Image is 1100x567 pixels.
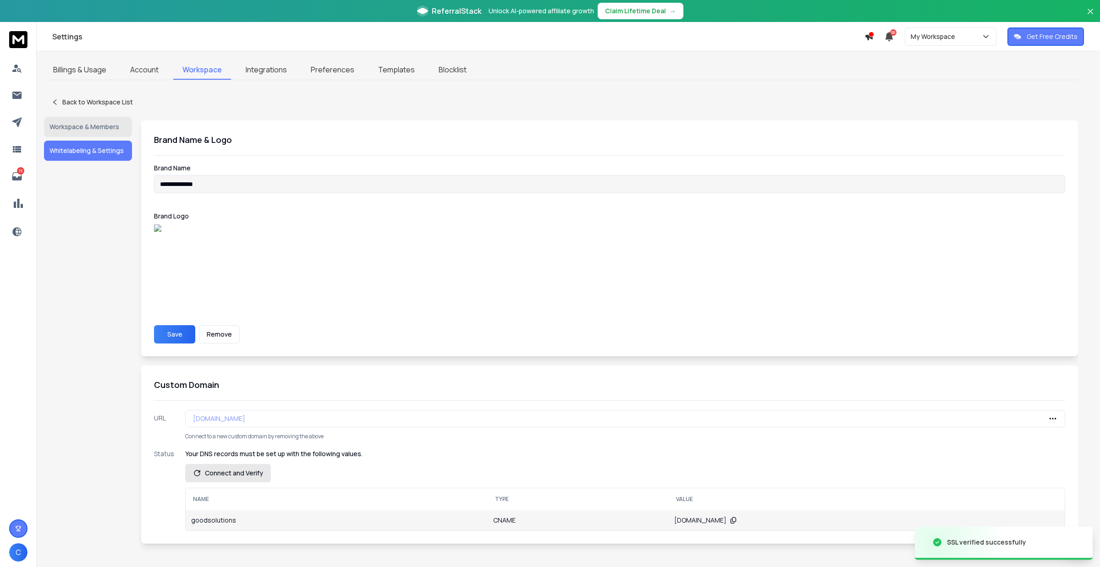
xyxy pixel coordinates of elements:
[488,488,668,510] th: Type
[154,224,246,316] img: img
[674,516,726,525] p: [DOMAIN_NAME]
[17,167,24,174] p: 15
[302,60,363,80] a: Preferences
[489,6,594,16] p: Unlock AI-powered affiliate growth
[598,3,683,19] button: Claim Lifetime Deal→
[185,449,1065,458] p: Your DNS records must be set up with the following values.
[432,5,481,16] span: ReferralStack
[154,325,195,343] button: Save
[193,414,245,423] p: [DOMAIN_NAME]
[9,543,27,562] button: C
[154,378,1065,391] h1: Custom Domain
[62,98,133,107] p: Back to Workspace List
[44,117,132,137] button: Workspace & Members
[121,60,168,80] a: Account
[8,167,26,185] a: 15
[1007,27,1084,46] button: Get Free Credits
[369,60,424,80] a: Templates
[236,60,296,80] a: Integrations
[670,6,676,16] span: →
[1084,5,1096,27] button: Close banner
[44,141,132,161] button: Whitelabeling & Settings
[890,29,896,36] span: 50
[154,212,1065,221] p: Brand Logo
[154,165,1065,171] label: Brand Name
[488,510,668,530] td: CNAME
[154,414,176,423] p: URL
[154,133,1065,146] h1: Brand Name & Logo
[185,433,1065,440] p: Connect to a new custom domain by removing the above
[185,464,271,482] button: Connect and Verify
[429,60,476,80] a: Blocklist
[1027,32,1078,41] p: Get Free Credits
[911,32,959,41] p: My Workspace
[186,510,488,530] td: goodsolutions
[52,31,864,42] h1: Settings
[154,449,176,458] p: Status
[44,60,115,80] a: Billings & Usage
[186,488,488,510] th: Name
[669,488,1065,510] th: Value
[44,93,140,111] button: Back to Workspace List
[51,98,133,107] a: Back to Workspace List
[947,538,1026,547] div: SSL verified successfully
[199,325,240,343] button: Remove
[173,60,231,80] a: Workspace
